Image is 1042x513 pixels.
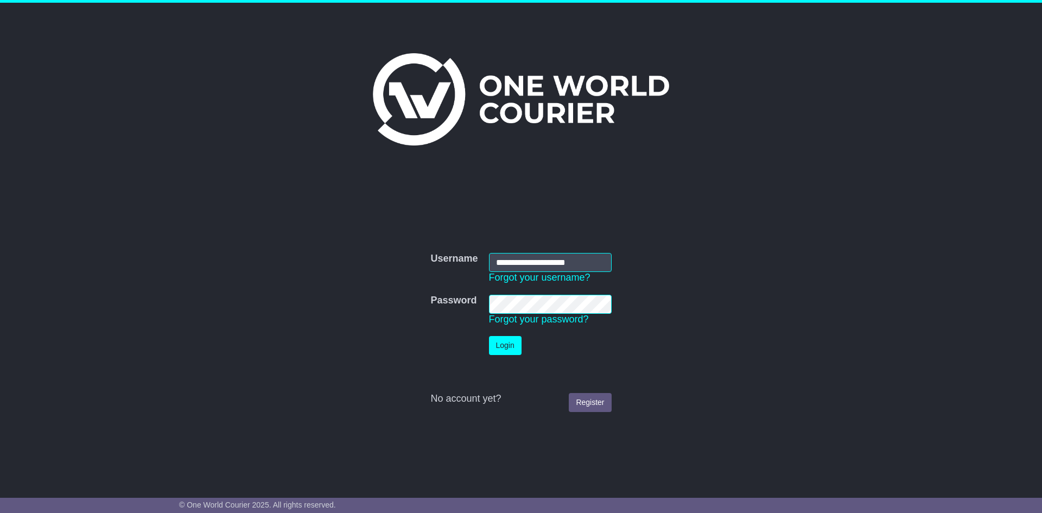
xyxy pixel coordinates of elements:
div: No account yet? [430,393,611,405]
label: Username [430,253,478,265]
a: Register [569,393,611,412]
label: Password [430,295,476,307]
button: Login [489,336,522,355]
span: © One World Courier 2025. All rights reserved. [179,501,336,509]
img: One World [373,53,669,145]
a: Forgot your username? [489,272,590,283]
a: Forgot your password? [489,314,589,325]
